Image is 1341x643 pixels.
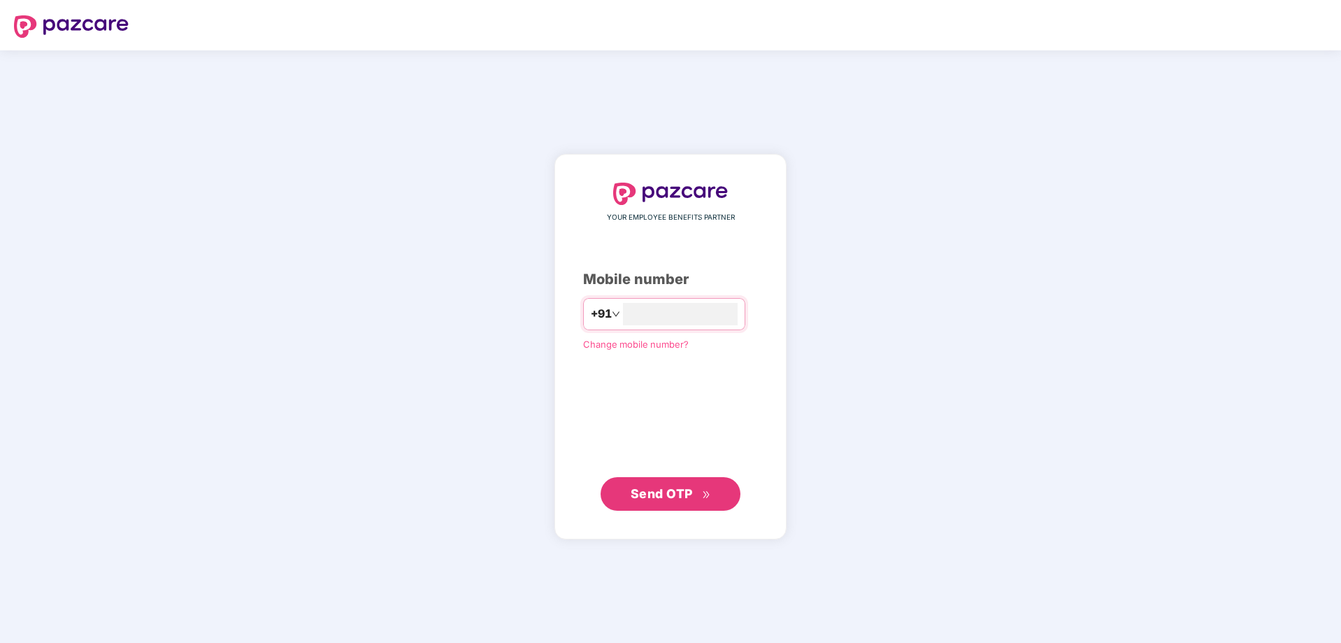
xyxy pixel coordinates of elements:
[591,305,612,323] span: +91
[607,212,735,223] span: YOUR EMPLOYEE BENEFITS PARTNER
[601,477,740,511] button: Send OTPdouble-right
[612,310,620,318] span: down
[14,15,129,38] img: logo
[631,486,693,501] span: Send OTP
[702,490,711,500] span: double-right
[583,339,689,350] a: Change mobile number?
[583,269,758,290] div: Mobile number
[613,183,728,205] img: logo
